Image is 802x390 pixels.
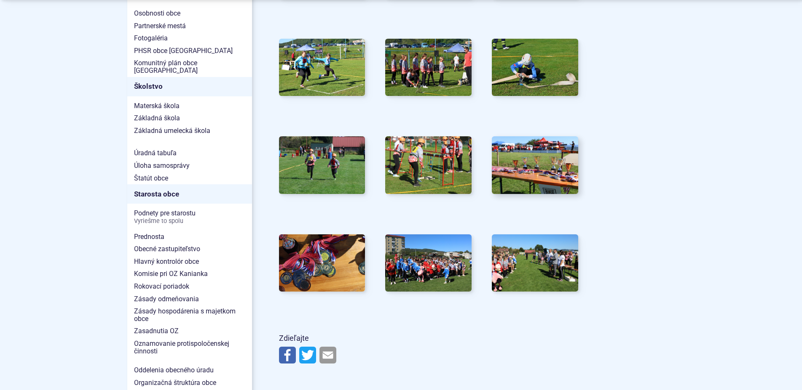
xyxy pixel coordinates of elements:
[127,57,252,77] a: Komunitný plán obce [GEOGRAPHIC_DATA]
[134,231,245,243] span: Prednosta
[127,20,252,32] a: Partnerské mestá
[279,332,578,345] p: Zdieľajte
[134,100,245,112] span: Materská škola
[134,325,245,337] span: Zasadnutia OZ
[127,268,252,280] a: Komisie pri OZ Kanianka
[127,231,252,243] a: Prednosta
[134,280,245,293] span: Rokovací poriadok
[134,57,245,77] span: Komunitný plán obce [GEOGRAPHIC_DATA]
[134,159,245,172] span: Úloha samosprávy
[127,377,252,389] a: Organizačná štruktúra obce
[127,280,252,293] a: Rokovací poriadok
[134,337,245,357] span: Oznamovanie protispoločenskej činnosti
[127,32,252,45] a: Fotogaléria
[127,125,252,137] a: Základná umelecká škola
[134,147,245,159] span: Úradná tabuľa
[134,45,245,57] span: PHSR obce [GEOGRAPHIC_DATA]
[385,39,472,96] img: fotka
[134,218,245,225] span: Vyriešme to spolu
[127,325,252,337] a: Zasadnutia OZ
[299,347,316,363] img: Zdieľať na Twitteri
[127,172,252,185] a: Štatút obce
[134,7,245,20] span: Osobnosti obce
[134,172,245,185] span: Štatút obce
[127,7,252,20] a: Osobnosti obce
[127,147,252,159] a: Úradná tabuľa
[127,77,252,96] a: Školstvo
[127,112,252,125] a: Základná škola
[134,255,245,268] span: Hlavný kontrolór obce
[134,243,245,255] span: Obecné zastupiteľstvo
[134,125,245,137] span: Základná umelecká škola
[134,364,245,377] span: Oddelenia obecného úradu
[127,243,252,255] a: Obecné zastupiteľstvo
[279,136,365,194] img: fotka
[127,45,252,57] a: PHSR obce [GEOGRAPHIC_DATA]
[127,207,252,227] a: Podnety pre starostuVyriešme to spolu
[279,39,365,96] img: fotka
[127,305,252,325] a: Zásady hospodárenia s majetkom obce
[134,305,245,325] span: Zásady hospodárenia s majetkom obce
[134,293,245,305] span: Zásady odmeňovania
[127,255,252,268] a: Hlavný kontrolór obce
[385,234,472,292] img: fotka
[134,80,245,93] span: Školstvo
[134,32,245,45] span: Fotogaléria
[134,207,245,227] span: Podnety pre starostu
[488,133,582,196] img: fotka
[134,112,245,125] span: Základná škola
[134,20,245,32] span: Partnerské mestá
[127,100,252,112] a: Materská škola
[127,364,252,377] a: Oddelenia obecného úradu
[134,377,245,389] span: Organizačná štruktúra obce
[319,347,336,363] img: Zdieľať e-mailom
[127,293,252,305] a: Zásady odmeňovania
[127,184,252,204] a: Starosta obce
[279,234,365,292] img: fotka
[279,347,296,363] img: Zdieľať na Facebooku
[492,39,578,96] img: fotka
[134,268,245,280] span: Komisie pri OZ Kanianka
[127,159,252,172] a: Úloha samosprávy
[492,234,578,292] img: fotka
[134,188,245,201] span: Starosta obce
[127,337,252,357] a: Oznamovanie protispoločenskej činnosti
[385,136,472,194] img: fotka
